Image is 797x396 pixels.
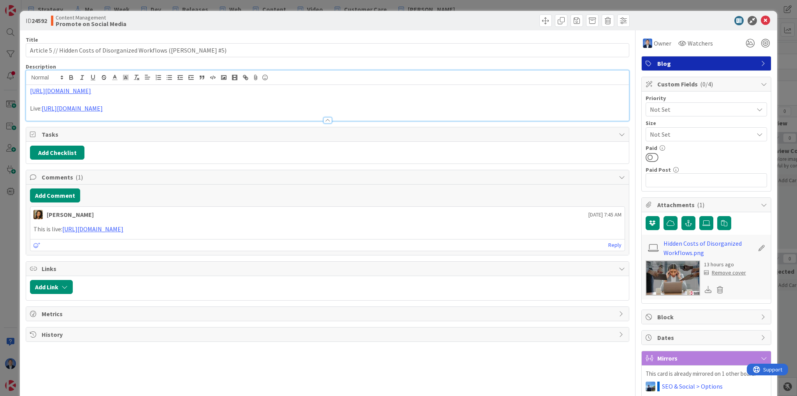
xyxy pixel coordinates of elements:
span: ID [26,16,47,25]
span: Owner [654,39,671,48]
span: [DATE] 7:45 AM [588,211,621,219]
div: Download [704,285,713,295]
b: Promote on Social Media [56,21,126,27]
span: Dates [657,333,757,342]
p: This is live: [33,225,621,234]
span: Not Set [650,129,750,140]
div: 13 hours ago [704,260,746,269]
img: DP [643,39,652,48]
div: [PERSON_NAME] [47,210,94,219]
span: Content Management [56,14,126,21]
div: Remove cover [704,269,746,277]
span: Description [26,63,56,70]
span: Comments [42,172,615,182]
a: Hidden Costs of Disorganized Workflows.png [664,239,754,257]
p: Live: [30,104,625,113]
span: Metrics [42,309,615,319]
span: Tasks [42,130,615,139]
p: This card is already mirrored on 1 other board. [646,370,767,378]
label: Title [26,36,38,43]
button: Add Link [30,280,73,294]
div: Size [646,120,767,126]
span: ( 0/4 ) [700,80,713,88]
span: ( 1 ) [697,201,704,209]
input: type card name here... [26,43,629,57]
span: ( 1 ) [75,173,83,181]
a: [URL][DOMAIN_NAME] [62,225,123,233]
span: Support [16,1,35,11]
span: Not Set [650,104,750,115]
div: Paid [646,145,767,151]
a: [URL][DOMAIN_NAME] [30,87,91,95]
span: Links [42,264,615,273]
img: GS [646,382,655,391]
span: Custom Fields [657,79,757,89]
span: History [42,330,615,339]
img: CL [33,210,43,219]
span: Mirrors [657,354,757,363]
a: SEO & Social > Options [662,382,723,391]
b: 24592 [32,17,47,25]
div: Priority [646,95,767,101]
label: Paid Post [646,166,671,173]
span: Block [657,312,757,322]
span: Attachments [657,200,757,209]
button: Add Comment [30,188,80,202]
span: Watchers [688,39,713,48]
button: Add Checklist [30,146,84,160]
a: [URL][DOMAIN_NAME] [42,104,103,112]
a: Reply [608,240,621,250]
span: Blog [657,59,757,68]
